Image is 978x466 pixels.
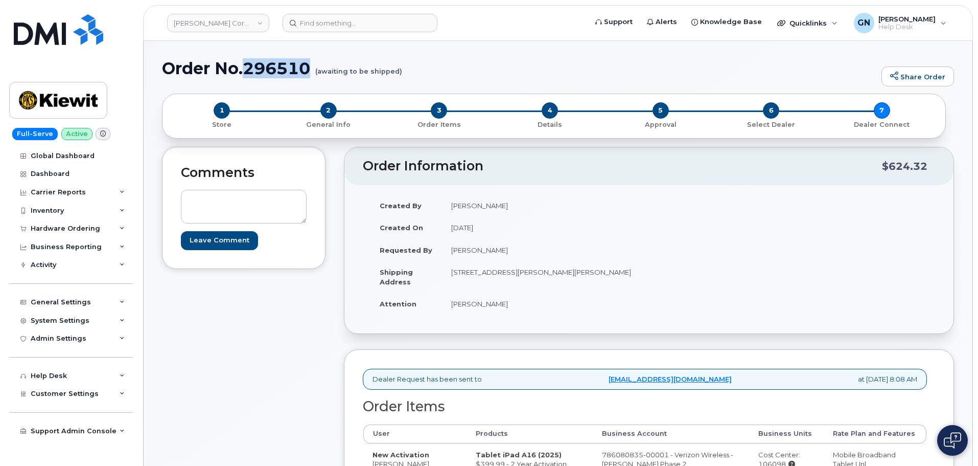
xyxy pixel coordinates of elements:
p: Select Dealer [720,120,823,129]
a: [EMAIL_ADDRESS][DOMAIN_NAME] [609,374,732,384]
strong: Tablet iPad A16 (2025) [476,451,562,459]
p: General Info [277,120,380,129]
th: Rate Plan and Features [824,425,927,443]
strong: Shipping Address [380,268,413,286]
input: Leave Comment [181,231,258,250]
strong: New Activation [372,451,429,459]
a: 4 Details [495,119,606,129]
a: Share Order [881,66,954,87]
td: [STREET_ADDRESS][PERSON_NAME][PERSON_NAME] [442,261,641,293]
p: Approval [609,120,712,129]
a: 3 Order Items [384,119,495,129]
a: 6 Select Dealer [716,119,827,129]
strong: Attention [380,300,416,308]
h2: Order Items [363,399,927,414]
a: 5 Approval [605,119,716,129]
td: [PERSON_NAME] [442,194,641,217]
span: 2 [320,102,337,119]
td: [PERSON_NAME] [442,293,641,315]
a: 1 Store [171,119,273,129]
h2: Comments [181,166,307,180]
th: Products [467,425,593,443]
th: User [363,425,467,443]
strong: Created On [380,224,423,232]
span: 1 [214,102,230,119]
span: 4 [542,102,558,119]
h2: Order Information [363,159,882,173]
strong: Requested By [380,246,432,254]
td: [PERSON_NAME] [442,239,641,261]
td: [DATE] [442,216,641,239]
div: Dealer Request has been sent to at [DATE] 8:08 AM [363,369,927,390]
small: (awaiting to be shipped) [315,59,402,75]
th: Business Account [593,425,749,443]
a: 2 General Info [273,119,384,129]
span: 3 [431,102,447,119]
strong: Created By [380,202,422,210]
span: 5 [653,102,669,119]
img: Open chat [944,432,961,449]
p: Store [175,120,269,129]
div: $624.32 [882,157,927,176]
th: Business Units [749,425,823,443]
p: Order Items [388,120,491,129]
p: Details [499,120,601,129]
span: 6 [763,102,779,119]
h1: Order No.296510 [162,59,876,77]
